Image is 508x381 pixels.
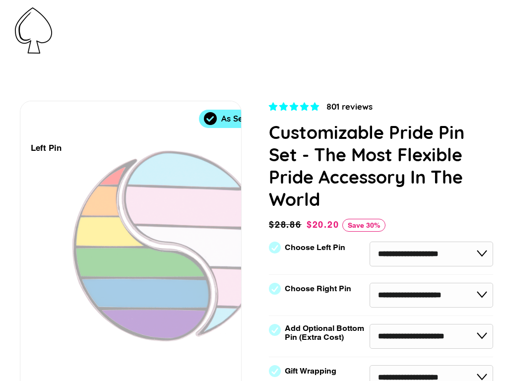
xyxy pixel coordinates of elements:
span: Save 30% [342,219,385,232]
label: Choose Left Pin [285,243,345,252]
img: Pin-Ace [15,7,52,54]
span: 4.83 stars [269,102,321,112]
h1: Customizable Pride Pin Set - The Most Flexible Pride Accessory In The World [269,121,493,210]
span: $28.86 [269,218,304,232]
span: $20.20 [307,219,339,230]
label: Add Optional Bottom Pin (Extra Cost) [285,324,368,342]
span: 801 reviews [326,101,373,112]
label: Choose Right Pin [285,284,351,293]
label: Gift Wrapping [285,367,336,376]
